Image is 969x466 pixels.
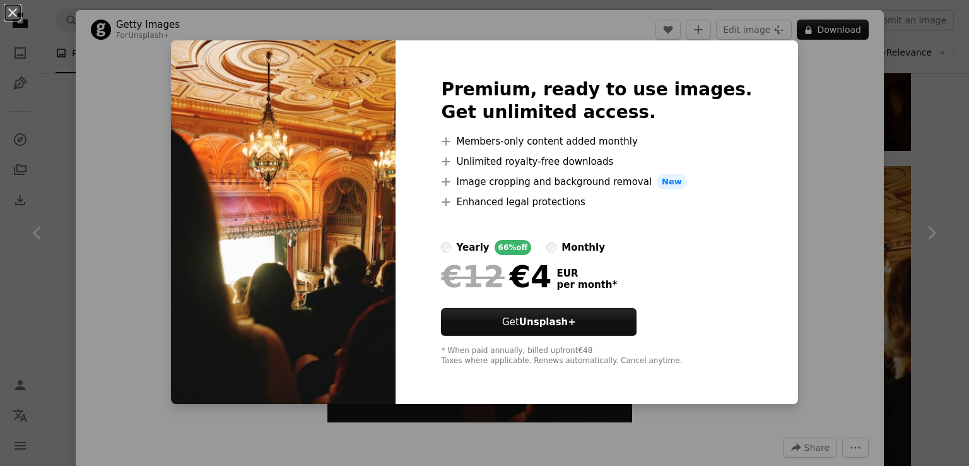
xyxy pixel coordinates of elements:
[561,240,605,255] div: monthly
[441,242,451,253] input: yearly66%off
[441,260,504,293] span: €12
[556,268,617,279] span: EUR
[441,346,752,366] div: * When paid annually, billed upfront €48 Taxes where applicable. Renews automatically. Cancel any...
[441,78,752,124] h2: Premium, ready to use images. Get unlimited access.
[519,316,576,328] strong: Unsplash+
[441,134,752,149] li: Members-only content added monthly
[546,242,556,253] input: monthly
[171,40,396,404] img: premium_photo-1664302649353-ce055ef0542b
[441,308,637,336] button: GetUnsplash+
[441,174,752,189] li: Image cropping and background removal
[441,260,551,293] div: €4
[456,240,489,255] div: yearly
[495,240,532,255] div: 66% off
[556,279,617,290] span: per month *
[657,174,687,189] span: New
[441,194,752,210] li: Enhanced legal protections
[441,154,752,169] li: Unlimited royalty-free downloads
